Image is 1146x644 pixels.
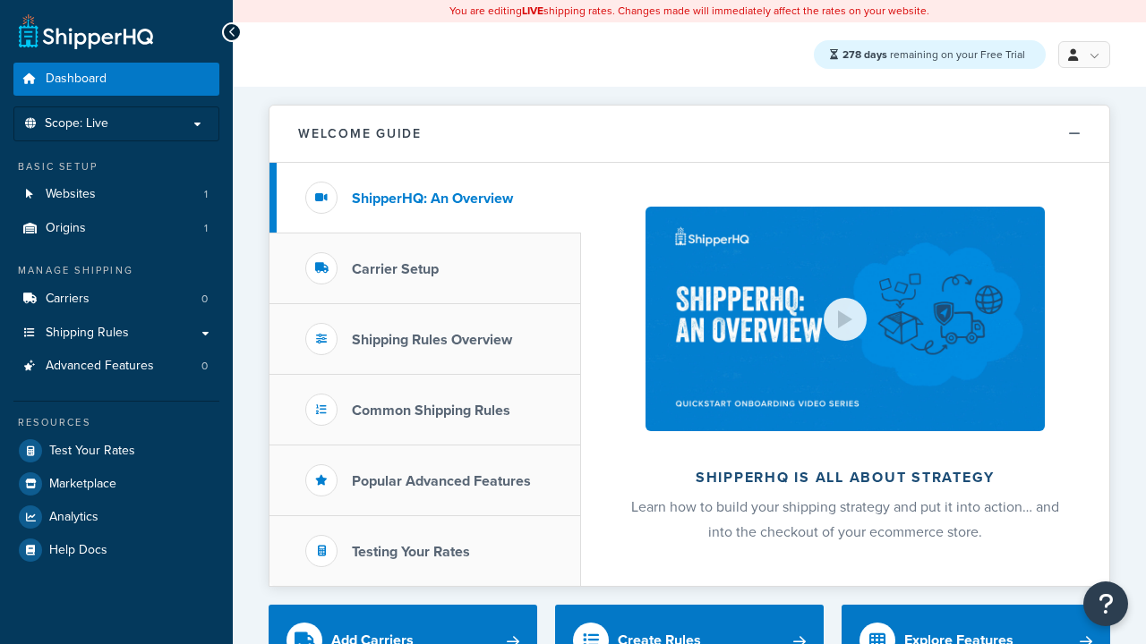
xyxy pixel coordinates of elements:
[46,292,90,307] span: Carriers
[201,292,208,307] span: 0
[13,534,219,566] a: Help Docs
[46,326,129,341] span: Shipping Rules
[352,473,531,489] h3: Popular Advanced Features
[629,470,1062,486] h2: ShipperHQ is all about strategy
[45,116,108,131] span: Scope: Live
[49,510,98,525] span: Analytics
[13,263,219,278] div: Manage Shipping
[631,496,1059,542] span: Learn how to build your shipping strategy and put it into action… and into the checkout of your e...
[1083,581,1128,626] button: Open Resource Center
[13,178,219,211] a: Websites1
[49,477,116,492] span: Marketplace
[204,187,208,202] span: 1
[352,402,510,419] h3: Common Shipping Rules
[13,501,219,533] a: Analytics
[646,207,1045,431] img: ShipperHQ is all about strategy
[298,127,422,140] h2: Welcome Guide
[49,444,135,459] span: Test Your Rates
[13,317,219,350] a: Shipping Rules
[46,72,107,87] span: Dashboard
[13,468,219,500] a: Marketplace
[13,350,219,383] li: Advanced Features
[13,178,219,211] li: Websites
[13,415,219,430] div: Resources
[842,47,1025,63] span: remaining on your Free Trial
[13,159,219,174] div: Basic Setup
[352,332,512,348] h3: Shipping Rules Overview
[352,544,470,560] h3: Testing Your Rates
[46,187,96,202] span: Websites
[352,191,513,207] h3: ShipperHQ: An Overview
[46,359,154,374] span: Advanced Features
[13,212,219,245] li: Origins
[13,63,219,96] a: Dashboard
[13,435,219,467] a: Test Your Rates
[49,543,107,558] span: Help Docs
[13,283,219,316] a: Carriers0
[13,283,219,316] li: Carriers
[842,47,887,63] strong: 278 days
[269,106,1109,163] button: Welcome Guide
[46,221,86,236] span: Origins
[204,221,208,236] span: 1
[13,350,219,383] a: Advanced Features0
[201,359,208,374] span: 0
[522,3,543,19] b: LIVE
[13,212,219,245] a: Origins1
[352,261,439,277] h3: Carrier Setup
